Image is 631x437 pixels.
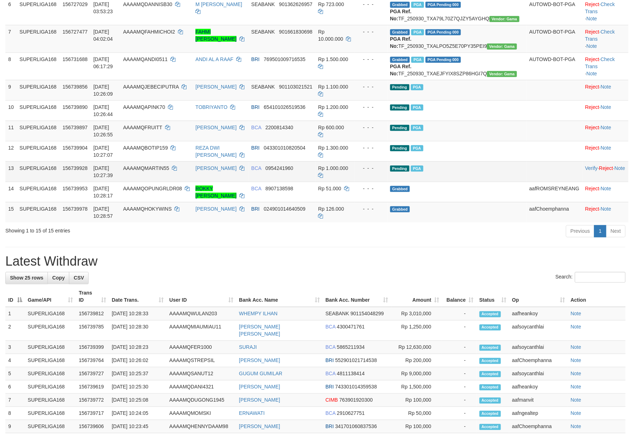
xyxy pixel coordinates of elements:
[167,321,236,341] td: AAAAMQMIAUMIAU11
[251,56,259,62] span: BRI
[5,182,17,202] td: 14
[318,104,348,110] span: Rp 1.200.000
[571,397,581,403] a: Note
[509,321,568,341] td: aafsoycanthlai
[387,25,527,52] td: TF_250930_TXALPO5Z5E70PY35PEI9
[17,80,60,100] td: SUPERLIGA168
[239,411,265,416] a: ERNAWATI
[17,202,60,222] td: SUPERLIGA168
[63,84,88,90] span: 156739856
[239,371,282,377] a: GUGUM GUMILAR
[48,272,69,284] a: Copy
[582,100,628,121] td: ·
[123,1,173,7] span: AAAAMQDANNISB30
[391,354,442,367] td: Rp 200,000
[585,56,600,62] a: Reject
[390,145,409,151] span: Pending
[251,29,275,35] span: SEABANK
[167,381,236,394] td: AAAAMQDANI4321
[264,56,305,62] span: Copy 769501009716535 to clipboard
[63,125,88,130] span: 156739897
[76,354,109,367] td: 156739764
[601,104,611,110] a: Note
[351,311,384,317] span: Copy 901154048299 to clipboard
[337,411,365,416] span: Copy 2910627751 to clipboard
[5,394,25,407] td: 7
[426,57,461,63] span: PGA Pending
[76,321,109,341] td: 156739785
[585,186,600,191] a: Reject
[251,145,259,151] span: BRI
[390,166,409,172] span: Pending
[442,321,476,341] td: -
[167,407,236,420] td: AAAAMQMOMSKI
[509,407,568,420] td: aafngealtep
[93,104,113,117] span: [DATE] 10:26:44
[357,28,384,35] div: - - -
[5,80,17,100] td: 9
[357,83,384,90] div: - - -
[357,144,384,151] div: - - -
[566,225,595,237] a: Previous
[571,358,581,363] a: Note
[93,206,113,219] span: [DATE] 10:28:57
[318,1,344,7] span: Rp 723.000
[390,36,412,49] b: PGA Ref. No:
[487,44,517,50] span: Vendor URL: https://trx31.1velocity.biz
[63,165,88,171] span: 156739928
[582,161,628,182] td: · ·
[93,145,113,158] span: [DATE] 10:27:07
[357,165,384,172] div: - - -
[251,84,275,90] span: SEABANK
[25,394,76,407] td: SUPERLIGA168
[390,186,410,192] span: Grabbed
[239,397,280,403] a: [PERSON_NAME]
[195,1,242,7] a: M [PERSON_NAME]
[527,52,582,80] td: AUTOWD-BOT-PGA
[17,182,60,202] td: SUPERLIGA168
[391,367,442,381] td: Rp 9,000,000
[76,407,109,420] td: 156739717
[509,287,568,307] th: Op: activate to sort column ascending
[167,341,236,354] td: AAAAMQFER1000
[411,145,423,151] span: Marked by aafheankoy
[93,29,113,42] span: [DATE] 04:02:04
[411,29,424,35] span: Marked by aafandaneth
[5,121,17,141] td: 11
[63,206,88,212] span: 156739978
[251,125,261,130] span: BCA
[527,25,582,52] td: AUTOWD-BOT-PGA
[390,29,410,35] span: Grabbed
[123,84,179,90] span: AAAAMQJEBECIPUTRA
[556,272,626,283] label: Search:
[25,367,76,381] td: SUPERLIGA168
[264,145,305,151] span: Copy 043301010820504 to clipboard
[10,275,43,281] span: Show 25 rows
[442,354,476,367] td: -
[442,307,476,321] td: -
[25,287,76,307] th: Game/API: activate to sort column ascending
[236,287,323,307] th: Bank Acc. Name: activate to sort column ascending
[601,84,611,90] a: Note
[17,100,60,121] td: SUPERLIGA168
[5,407,25,420] td: 8
[318,29,343,42] span: Rp 10.000.000
[575,272,626,283] input: Search:
[391,321,442,341] td: Rp 1,250,000
[391,287,442,307] th: Amount: activate to sort column ascending
[442,341,476,354] td: -
[109,307,167,321] td: [DATE] 10:28:33
[335,384,377,390] span: Copy 743301014359538 to clipboard
[585,56,615,69] a: Check Trans
[5,367,25,381] td: 5
[357,104,384,111] div: - - -
[585,1,600,7] a: Reject
[390,64,412,76] b: PGA Ref. No:
[318,84,348,90] span: Rp 1.100.000
[571,424,581,430] a: Note
[63,186,88,191] span: 156739953
[251,165,261,171] span: BCA
[411,105,423,111] span: Marked by aafheankoy
[195,29,237,42] a: FAHMI [PERSON_NAME]
[17,121,60,141] td: SUPERLIGA168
